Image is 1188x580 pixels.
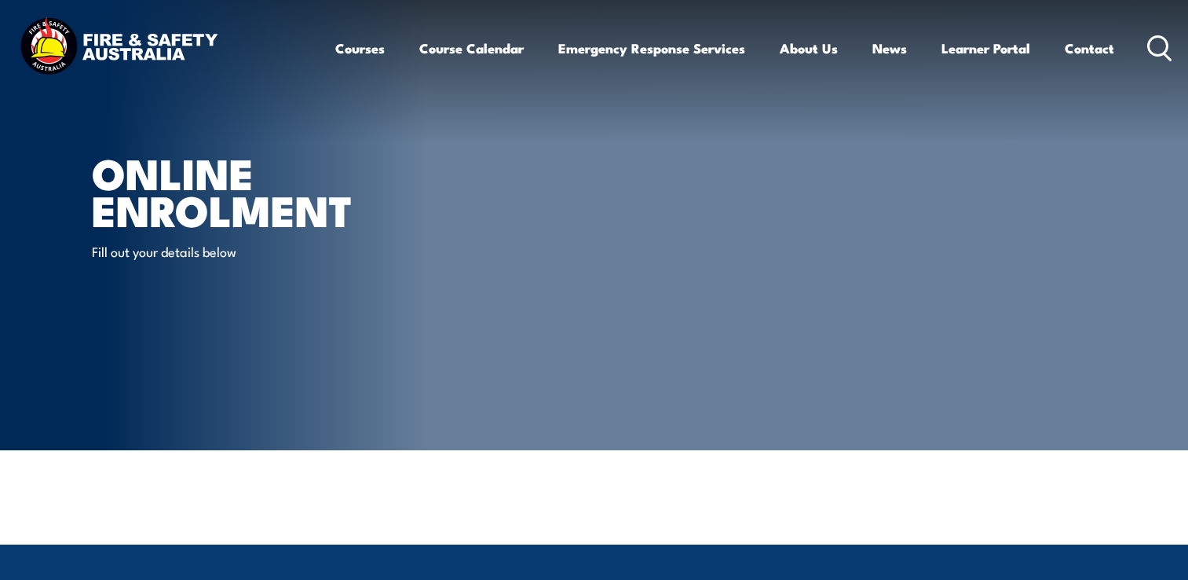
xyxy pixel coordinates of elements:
a: About Us [780,28,838,69]
a: Emergency Response Services [558,28,745,69]
a: Course Calendar [419,28,524,69]
a: News [872,28,907,69]
a: Learner Portal [941,28,1030,69]
p: Fill out your details below [92,242,378,260]
a: Courses [335,28,385,69]
h1: Online Enrolment [92,154,480,227]
a: Contact [1065,28,1114,69]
